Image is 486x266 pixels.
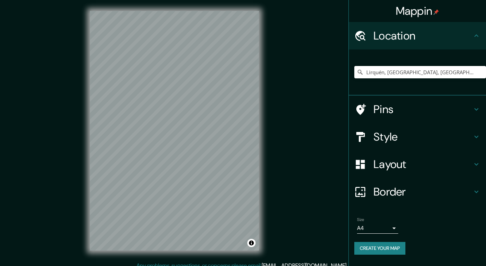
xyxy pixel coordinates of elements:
[374,157,472,171] h4: Layout
[396,4,439,18] h4: Mappin
[354,242,405,255] button: Create your map
[357,217,364,223] label: Size
[349,151,486,178] div: Layout
[425,239,478,258] iframe: Help widget launcher
[434,9,439,15] img: pin-icon.png
[374,185,472,199] h4: Border
[349,96,486,123] div: Pins
[349,178,486,206] div: Border
[374,102,472,116] h4: Pins
[374,29,472,43] h4: Location
[349,22,486,49] div: Location
[349,123,486,151] div: Style
[247,239,256,247] button: Toggle attribution
[374,130,472,144] h4: Style
[354,66,486,78] input: Pick your city or area
[357,223,398,234] div: A4
[90,11,259,251] canvas: Map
